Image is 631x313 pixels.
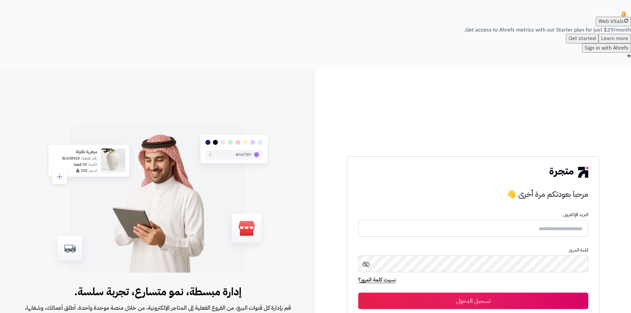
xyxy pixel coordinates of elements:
[358,212,588,217] p: البريد الإلكترونى
[358,188,588,201] h3: مرحبا بعودتكم مرة أخرى 👋
[358,248,588,253] p: كلمة المرور
[596,17,631,26] button: Web Vitals
[21,284,294,300] span: إدارة مبسطة، نمو متسارع، تجربة سلسة.
[358,293,588,309] button: تسجيل الدخول
[464,26,631,34] span: Get access to Ahrefs metrics with our Starter plan for just $29/month.
[582,43,631,53] button: Sign in with Ahrefs
[598,34,631,43] button: Learn more
[358,276,396,285] a: نسيت كلمة المرور؟
[598,17,624,25] span: Web Vitals
[585,44,628,52] span: Sign in with Ahrefs
[549,167,588,177] img: logo-2.png
[566,34,598,43] button: Get started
